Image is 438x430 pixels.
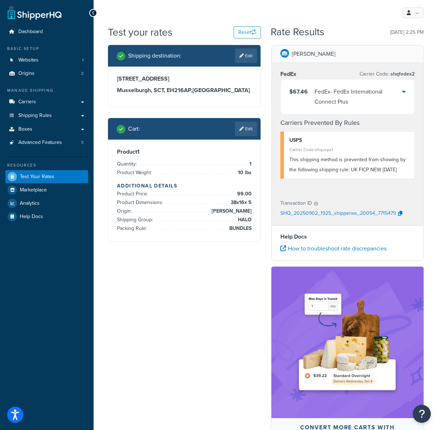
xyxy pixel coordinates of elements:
span: Dashboard [18,29,43,35]
span: Boxes [18,126,32,132]
h3: [STREET_ADDRESS] [117,75,252,82]
span: Help Docs [20,214,43,220]
span: 3 [81,140,83,146]
h4: Help Docs [280,232,415,241]
span: HALO [236,216,252,224]
a: Advanced Features3 [5,136,88,149]
p: [PERSON_NAME] [292,49,335,59]
h2: Rate Results [271,27,324,38]
span: [PERSON_NAME] [210,207,252,216]
p: Carrier Code: [360,69,415,79]
div: Resources [5,162,88,168]
span: Analytics [20,200,40,207]
span: BUNDLES [227,224,252,233]
span: $67.46 [289,87,308,96]
h1: Test your rates [108,25,172,39]
a: Boxes [5,123,88,136]
div: Manage Shipping [5,87,88,94]
a: Websites1 [5,54,88,67]
span: Product Price: [117,190,150,198]
span: 10 lbs [236,168,252,177]
button: Open Resource Center [413,405,431,423]
h4: Carriers Prevented By Rules [280,118,415,128]
div: Basic Setup [5,46,88,52]
div: FedEx - FedEx International Connect Plus [315,87,402,107]
li: Advanced Features [5,136,88,149]
div: Carrier Code: shqusps1 [289,145,409,155]
span: Websites [18,57,39,63]
span: 99.00 [235,190,252,198]
p: SHQ_20250902_1925_shipperws_20054_7715479 [280,208,396,219]
h4: Additional Details [117,182,252,190]
span: This shipping method is prevented from showing by the following shipping rule: UK FICP NEW [DATE] [289,156,406,173]
h3: Product 1 [117,148,252,155]
div: USPS [289,135,409,145]
span: Marketplace [20,187,47,193]
a: Dashboard [5,25,88,39]
span: Packing Rule: [117,225,149,232]
span: 2 [81,71,83,77]
span: 38 x 16 x 5 [229,198,252,207]
h2: Cart : [128,126,140,132]
span: Test Your Rates [20,174,54,180]
a: Carriers [5,95,88,109]
p: Transaction ID [280,198,312,208]
a: Marketplace [5,184,88,196]
button: Reset [234,26,261,39]
h3: Musselburgh, SCT, EH216AP , [GEOGRAPHIC_DATA] [117,87,252,94]
a: Help Docs [5,210,88,223]
span: 1 [82,57,83,63]
span: 1 [248,160,252,168]
a: Origins2 [5,67,88,80]
span: Shipping Rules [18,113,52,119]
a: Shipping Rules [5,109,88,122]
a: Analytics [5,197,88,210]
a: Edit [235,49,257,63]
span: Origins [18,71,35,77]
p: [DATE] 2:25 PM [390,27,424,37]
span: Origin: [117,207,134,215]
a: How to troubleshoot rate discrepancies [280,244,387,253]
span: Quantity: [117,160,139,168]
span: Carriers [18,99,36,105]
span: Product Dimensions: [117,199,165,206]
span: Advanced Features [18,140,62,146]
li: Origins [5,67,88,80]
h2: Shipping destination : [128,53,181,59]
span: shqfedex2 [389,70,415,78]
span: Product Weight: [117,169,154,176]
li: Websites [5,54,88,67]
span: Shipping Group: [117,216,155,223]
a: Edit [235,122,257,136]
img: feature-image-ddt-36eae7f7280da8017bfb280eaccd9c446f90b1fe08728e4019434db127062ab4.png [293,277,401,407]
h3: FedEx [280,71,296,78]
a: Test Your Rates [5,170,88,183]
